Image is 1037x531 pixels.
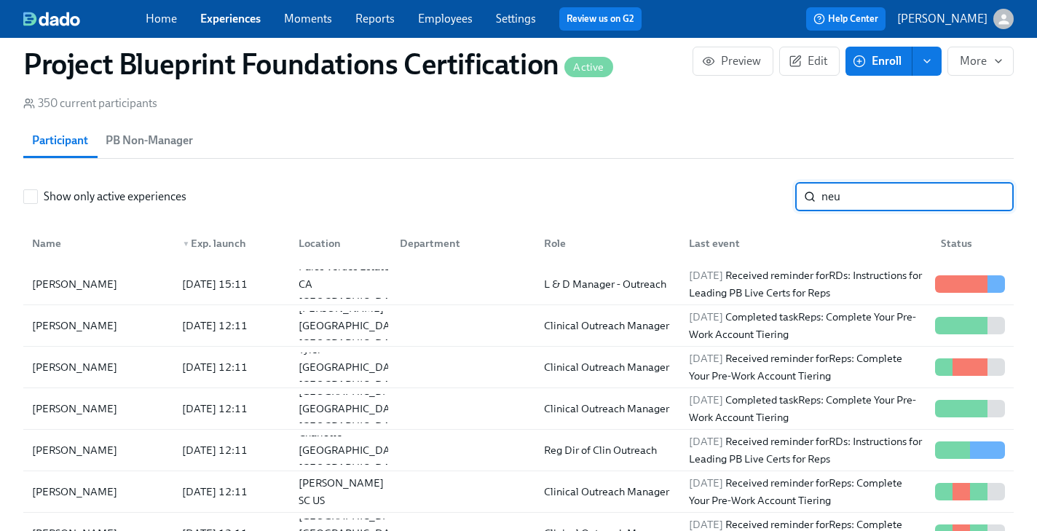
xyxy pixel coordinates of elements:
a: Experiences [200,12,261,25]
span: Participant [32,130,88,151]
div: Completed task Reps: Complete Your Pre-Work Account Tiering [683,391,929,426]
a: Settings [496,12,536,25]
button: [PERSON_NAME] [897,9,1014,29]
button: Help Center [806,7,886,31]
div: [PERSON_NAME] [26,317,170,334]
div: [PERSON_NAME][DATE] 12:11Tyler [GEOGRAPHIC_DATA] [GEOGRAPHIC_DATA]Clinical Outreach Manager[DATE]... [23,347,1014,388]
a: Moments [284,12,332,25]
span: More [960,54,1001,68]
span: Help Center [813,12,878,26]
button: enroll [912,47,942,76]
span: PB Non-Manager [106,130,193,151]
div: Clinical Outreach Manager [538,400,677,417]
div: Role [532,229,677,258]
div: [PERSON_NAME] [26,483,170,500]
span: Preview [705,54,761,68]
div: Tyler [GEOGRAPHIC_DATA] [GEOGRAPHIC_DATA] [293,341,411,393]
h1: Project Blueprint Foundations Certification [23,47,613,82]
div: Last event [677,229,929,258]
div: Clinical Outreach Manager [538,317,677,334]
span: [DATE] [689,435,723,448]
div: [PERSON_NAME] [26,441,170,459]
div: [DATE] 12:11 [176,441,286,459]
div: [PERSON_NAME][DATE] 12:11Charlotte [GEOGRAPHIC_DATA] [GEOGRAPHIC_DATA]Reg Dir of Clin Outreach[DA... [23,430,1014,471]
div: Palos Verdes Estates CA [GEOGRAPHIC_DATA] [293,258,411,310]
img: dado [23,12,80,26]
button: Review us on G2 [559,7,642,31]
a: dado [23,12,146,26]
div: Location [293,235,388,252]
div: Location [287,229,388,258]
div: [PERSON_NAME] SC US [293,474,390,509]
div: Department [388,229,532,258]
div: Completed task Reps: Complete Your Pre-Work Account Tiering [683,308,929,343]
div: Received reminder for RDs: Instructions for Leading PB Live Certs for Reps [683,267,929,302]
div: Received reminder for RDs: Instructions for Leading PB Live Certs for Reps [683,433,929,468]
div: [PERSON_NAME][DATE] 12:11[GEOGRAPHIC_DATA] [GEOGRAPHIC_DATA] [GEOGRAPHIC_DATA]Clinical Outreach M... [23,388,1014,430]
div: ▼Exp. launch [170,229,286,258]
span: [DATE] [689,393,723,406]
div: Clinical Outreach Manager [538,483,677,500]
div: [DATE] 12:11 [176,317,286,334]
span: Enroll [856,54,902,68]
span: Active [564,62,612,73]
a: Reports [355,12,395,25]
button: More [947,47,1014,76]
div: [PERSON_NAME][DATE] 12:11[PERSON_NAME] SC USClinical Outreach Manager[DATE] Received reminder for... [23,471,1014,513]
div: [PERSON_NAME] [26,400,170,417]
a: Employees [418,12,473,25]
button: Enroll [845,47,912,76]
button: Edit [779,47,840,76]
div: Status [929,229,1011,258]
div: Exp. launch [176,235,286,252]
button: Preview [693,47,773,76]
span: [DATE] [689,269,723,282]
input: Search by name [821,182,1014,211]
div: [DATE] 12:11 [176,400,286,417]
div: L & D Manager - Outreach [538,275,677,293]
div: Name [26,235,170,252]
p: [PERSON_NAME] [897,11,987,27]
div: Role [538,235,677,252]
div: Reg Dir of Clin Outreach [538,441,677,459]
div: Charlotte [GEOGRAPHIC_DATA] [GEOGRAPHIC_DATA] [293,424,411,476]
div: [PERSON_NAME][DATE] 15:11Palos Verdes Estates CA [GEOGRAPHIC_DATA]L & D Manager - Outreach[DATE] ... [23,264,1014,305]
span: [DATE] [689,352,723,365]
div: Name [26,229,170,258]
span: [DATE] [689,476,723,489]
span: [DATE] [689,518,723,531]
div: [DATE] 15:11 [176,275,286,293]
div: [DATE] 12:11 [176,483,286,500]
div: Clinical Outreach Manager [538,358,677,376]
div: Status [935,235,1011,252]
div: [PERSON_NAME] [GEOGRAPHIC_DATA] [GEOGRAPHIC_DATA] [293,299,411,352]
div: Received reminder for Reps: Complete Your Pre-Work Account Tiering [683,350,929,385]
div: [GEOGRAPHIC_DATA] [GEOGRAPHIC_DATA] [GEOGRAPHIC_DATA] [293,382,411,435]
div: Received reminder for Reps: Complete Your Pre-Work Account Tiering [683,474,929,509]
div: [PERSON_NAME] [26,358,170,376]
span: [DATE] [689,310,723,323]
div: [DATE] 12:11 [176,358,286,376]
a: Review us on G2 [567,12,634,26]
div: Last event [683,235,929,252]
span: ▼ [182,240,189,248]
span: Edit [792,54,827,68]
div: [PERSON_NAME] [26,275,170,293]
div: Department [394,235,532,252]
div: 350 current participants [23,95,157,111]
a: Home [146,12,177,25]
div: [PERSON_NAME][DATE] 12:11[PERSON_NAME] [GEOGRAPHIC_DATA] [GEOGRAPHIC_DATA]Clinical Outreach Manag... [23,305,1014,347]
span: Show only active experiences [44,189,186,205]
